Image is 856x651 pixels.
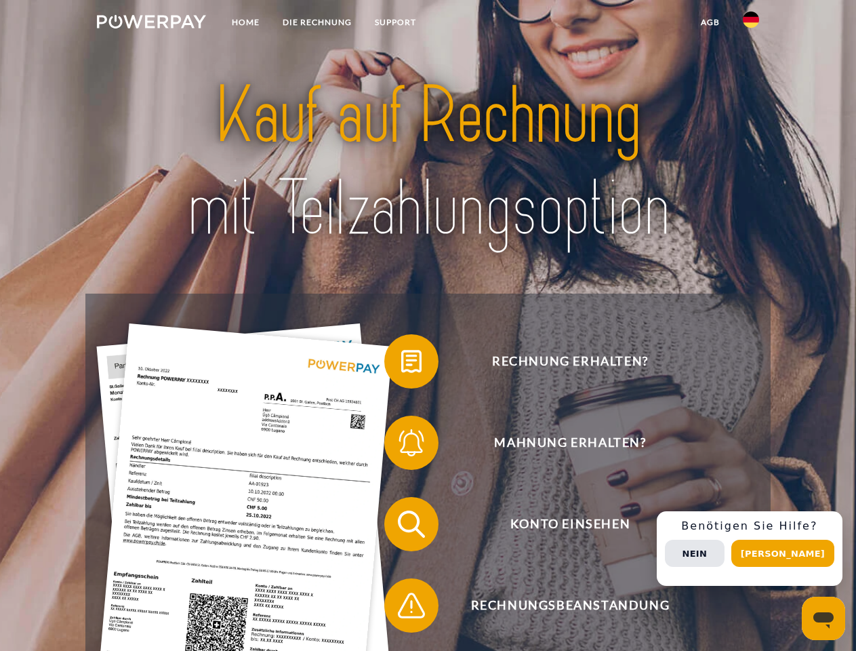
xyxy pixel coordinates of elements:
iframe: Schaltfläche zum Öffnen des Messaging-Fensters [802,597,845,640]
button: Rechnungsbeanstandung [384,578,737,633]
button: Rechnung erhalten? [384,334,737,389]
img: qb_bell.svg [394,426,428,460]
span: Rechnungsbeanstandung [404,578,736,633]
img: logo-powerpay-white.svg [97,15,206,28]
img: de [743,12,759,28]
div: Schnellhilfe [657,511,842,586]
button: Mahnung erhalten? [384,416,737,470]
button: [PERSON_NAME] [731,540,834,567]
button: Konto einsehen [384,497,737,551]
a: DIE RECHNUNG [271,10,363,35]
span: Rechnung erhalten? [404,334,736,389]
img: title-powerpay_de.svg [129,65,727,260]
a: agb [689,10,731,35]
img: qb_bill.svg [394,344,428,378]
a: Home [220,10,271,35]
img: qb_warning.svg [394,589,428,623]
h3: Benötigen Sie Hilfe? [665,519,834,533]
a: SUPPORT [363,10,428,35]
span: Mahnung erhalten? [404,416,736,470]
img: qb_search.svg [394,507,428,541]
span: Konto einsehen [404,497,736,551]
button: Nein [665,540,725,567]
